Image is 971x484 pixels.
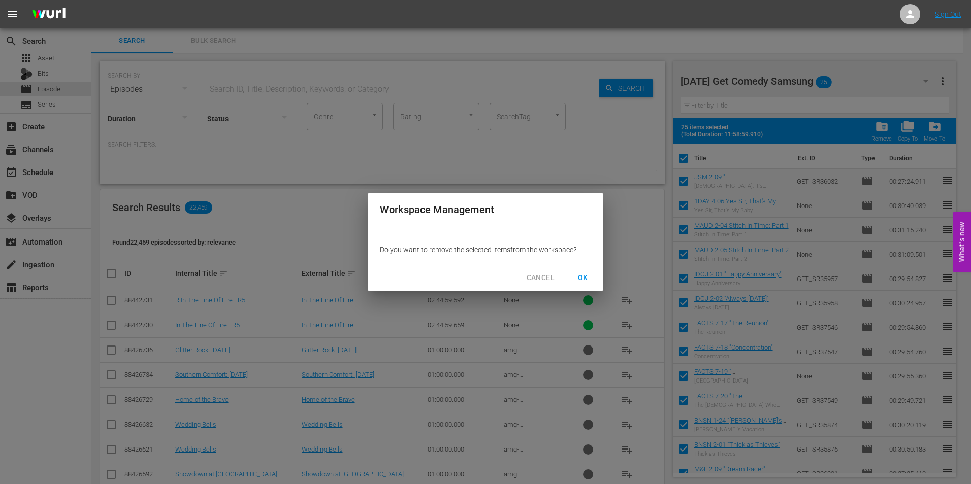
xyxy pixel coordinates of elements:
[575,271,591,284] span: OK
[953,212,971,272] button: Open Feedback Widget
[24,3,73,26] img: ans4CAIJ8jUAAAAAAAAAAAAAAAAAAAAAAAAgQb4GAAAAAAAAAAAAAAAAAAAAAAAAJMjXAAAAAAAAAAAAAAAAAAAAAAAAgAT5G...
[380,245,591,255] p: Do you want to remove the selected item s from the workspace?
[380,201,591,218] h2: Workspace Management
[935,10,961,18] a: Sign Out
[567,268,599,287] button: OK
[527,271,555,284] span: CANCEL
[6,8,18,20] span: menu
[519,268,563,287] button: CANCEL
